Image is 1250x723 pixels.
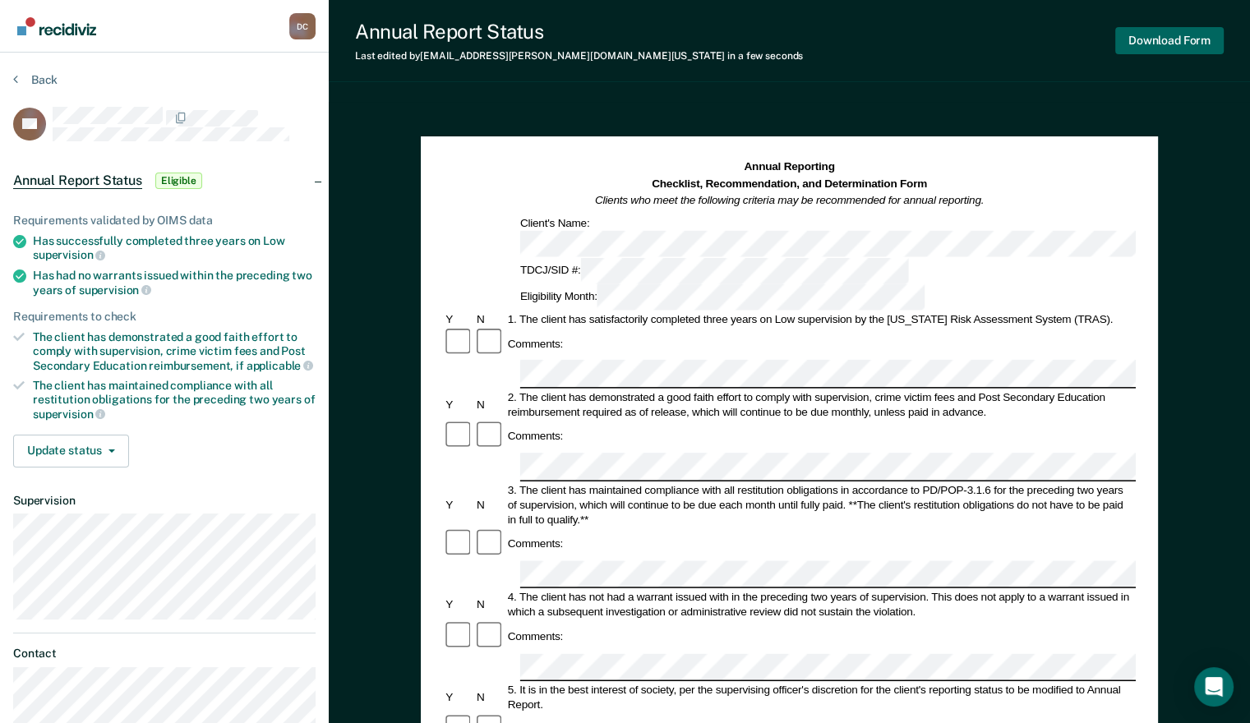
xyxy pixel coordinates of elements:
[289,13,316,39] button: Profile dropdown button
[443,397,474,412] div: Y
[13,310,316,324] div: Requirements to check
[474,497,505,512] div: N
[13,647,316,661] dt: Contact
[652,177,927,189] strong: Checklist, Recommendation, and Determination Form
[505,389,1136,419] div: 2. The client has demonstrated a good faith effort to comply with supervision, crime victim fees ...
[355,20,803,44] div: Annual Report Status
[13,494,316,508] dt: Supervision
[505,429,565,444] div: Comments:
[13,214,316,228] div: Requirements validated by OIMS data
[474,690,505,705] div: N
[727,50,803,62] span: in a few seconds
[474,397,505,412] div: N
[505,482,1136,527] div: 3. The client has maintained compliance with all restitution obligations in accordance to PD/POP-...
[443,597,474,612] div: Y
[745,160,835,173] strong: Annual Reporting
[33,269,316,297] div: Has had no warrants issued within the preceding two years of
[13,72,58,87] button: Back
[443,497,474,512] div: Y
[33,248,105,261] span: supervision
[1194,667,1234,707] div: Open Intercom Messenger
[13,173,142,189] span: Annual Report Status
[33,379,316,421] div: The client has maintained compliance with all restitution obligations for the preceding two years of
[13,435,129,467] button: Update status
[79,283,151,297] span: supervision
[247,359,313,372] span: applicable
[33,408,105,421] span: supervision
[518,283,928,310] div: Eligibility Month:
[518,258,911,284] div: TDCJ/SID #:
[33,330,316,372] div: The client has demonstrated a good faith effort to comply with supervision, crime victim fees and...
[33,234,316,262] div: Has successfully completed three years on Low
[443,311,474,326] div: Y
[595,194,984,206] em: Clients who meet the following criteria may be recommended for annual reporting.
[505,590,1136,619] div: 4. The client has not had a warrant issued with in the preceding two years of supervision. This d...
[505,536,565,551] div: Comments:
[505,629,565,644] div: Comments:
[1115,27,1224,54] button: Download Form
[443,690,474,705] div: Y
[474,597,505,612] div: N
[505,683,1136,712] div: 5. It is in the best interest of society, per the supervising officer's discretion for the client...
[505,336,565,351] div: Comments:
[474,311,505,326] div: N
[355,50,803,62] div: Last edited by [EMAIL_ADDRESS][PERSON_NAME][DOMAIN_NAME][US_STATE]
[289,13,316,39] div: D C
[17,17,96,35] img: Recidiviz
[505,311,1136,326] div: 1. The client has satisfactorily completed three years on Low supervision by the [US_STATE] Risk ...
[155,173,202,189] span: Eligible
